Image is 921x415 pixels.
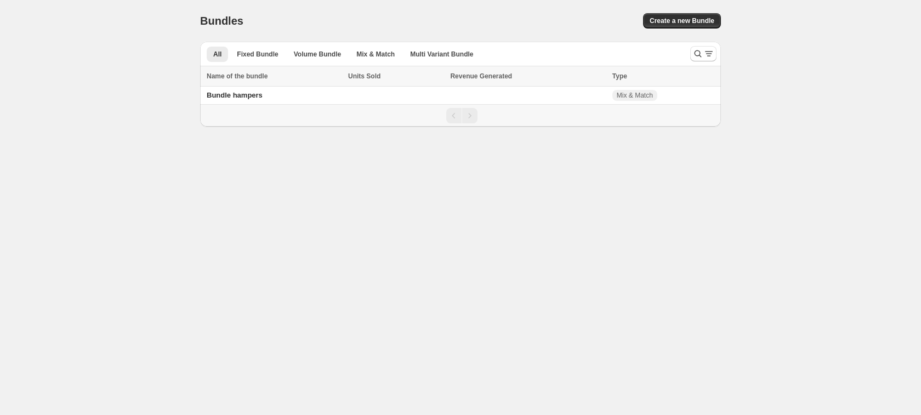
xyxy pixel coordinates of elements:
[450,71,523,82] button: Revenue Generated
[237,50,278,59] span: Fixed Bundle
[200,104,721,127] nav: Pagination
[617,91,653,100] span: Mix & Match
[207,71,342,82] div: Name of the bundle
[643,13,721,29] button: Create a new Bundle
[410,50,473,59] span: Multi Variant Bundle
[348,71,391,82] button: Units Sold
[612,71,714,82] div: Type
[213,50,221,59] span: All
[294,50,341,59] span: Volume Bundle
[650,16,714,25] span: Create a new Bundle
[348,71,380,82] span: Units Sold
[356,50,395,59] span: Mix & Match
[690,46,717,61] button: Search and filter results
[200,14,243,27] h1: Bundles
[450,71,512,82] span: Revenue Generated
[207,91,263,99] span: Bundle hampers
